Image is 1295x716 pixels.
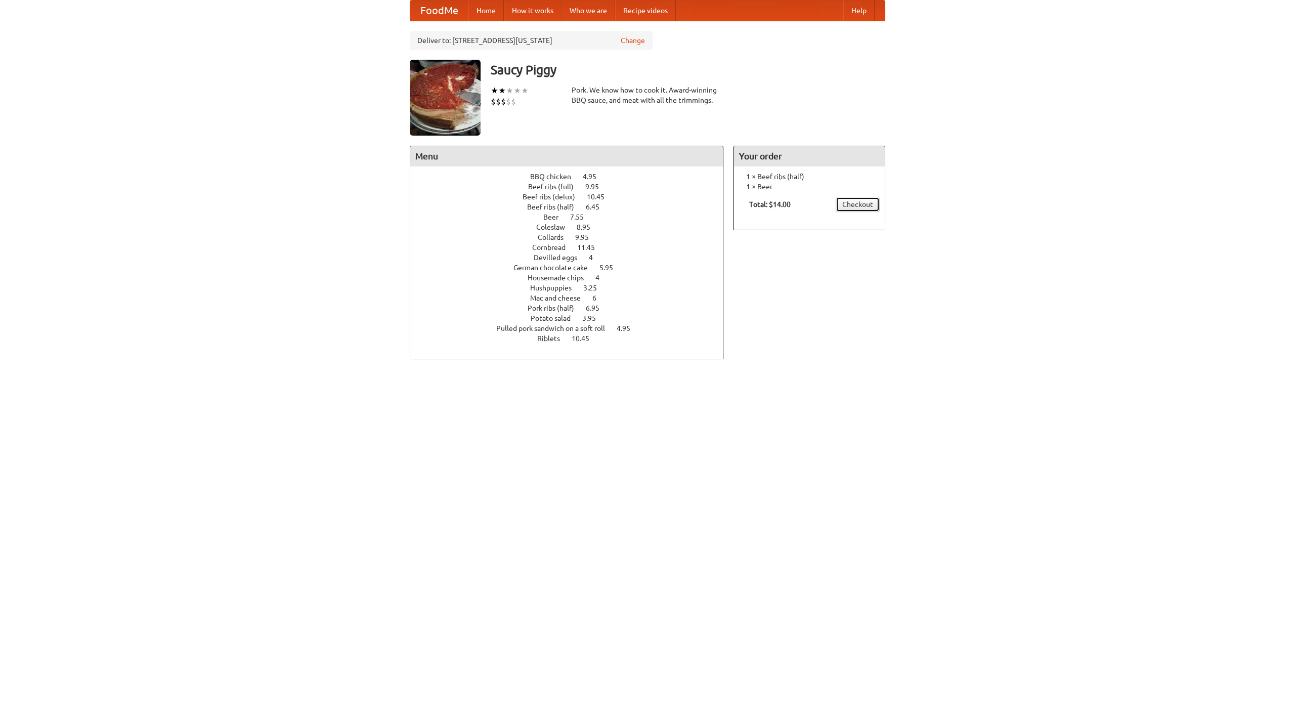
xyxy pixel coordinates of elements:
a: Who we are [562,1,615,21]
span: German chocolate cake [513,264,598,272]
span: Beef ribs (full) [528,183,584,191]
span: Riblets [537,334,570,343]
a: Beer 7.55 [543,213,602,221]
span: 4.95 [583,173,607,181]
span: Coleslaw [536,223,575,231]
a: FoodMe [410,1,468,21]
li: ★ [498,85,506,96]
span: BBQ chicken [530,173,581,181]
span: 4 [589,254,603,262]
a: Change [621,35,645,46]
a: Beef ribs (half) 6.45 [527,203,618,211]
div: Deliver to: [STREET_ADDRESS][US_STATE] [410,31,653,50]
span: Collards [538,233,574,241]
span: 5.95 [599,264,623,272]
span: 3.95 [582,314,606,322]
li: $ [506,96,511,107]
a: Checkout [836,197,880,212]
span: Beef ribs (delux) [523,193,585,201]
a: Devilled eggs 4 [534,254,612,262]
a: Cornbread 11.45 [532,243,614,251]
a: Pork ribs (half) 6.95 [528,304,618,312]
li: ★ [513,85,521,96]
li: $ [511,96,516,107]
span: 4 [595,274,610,282]
a: Hushpuppies 3.25 [530,284,616,292]
h3: Saucy Piggy [491,60,885,80]
a: BBQ chicken 4.95 [530,173,615,181]
span: Pork ribs (half) [528,304,584,312]
a: Mac and cheese 6 [530,294,615,302]
a: Coleslaw 8.95 [536,223,609,231]
span: 3.25 [583,284,607,292]
li: ★ [506,85,513,96]
h4: Menu [410,146,723,166]
div: Pork. We know how to cook it. Award-winning BBQ sauce, and meat with all the trimmings. [572,85,723,105]
a: Home [468,1,504,21]
a: Beef ribs (full) 9.95 [528,183,618,191]
a: Riblets 10.45 [537,334,608,343]
a: Housemade chips 4 [528,274,618,282]
li: $ [496,96,501,107]
img: angular.jpg [410,60,481,136]
span: Mac and cheese [530,294,591,302]
span: Beer [543,213,569,221]
a: Beef ribs (delux) 10.45 [523,193,623,201]
span: Pulled pork sandwich on a soft roll [496,324,615,332]
li: $ [491,96,496,107]
span: 6.95 [586,304,610,312]
a: German chocolate cake 5.95 [513,264,632,272]
span: 9.95 [585,183,609,191]
span: 10.45 [587,193,615,201]
a: Recipe videos [615,1,676,21]
span: 6.45 [586,203,610,211]
a: Potato salad 3.95 [531,314,615,322]
span: Housemade chips [528,274,594,282]
li: 1 × Beef ribs (half) [739,172,880,182]
span: 10.45 [572,334,599,343]
span: 4.95 [617,324,640,332]
a: How it works [504,1,562,21]
span: 8.95 [577,223,600,231]
span: 6 [592,294,607,302]
span: Hushpuppies [530,284,582,292]
b: Total: $14.00 [749,200,791,208]
span: 9.95 [575,233,599,241]
li: 1 × Beer [739,182,880,192]
span: Devilled eggs [534,254,587,262]
h4: Your order [734,146,885,166]
a: Help [843,1,875,21]
li: $ [501,96,506,107]
span: Beef ribs (half) [527,203,584,211]
li: ★ [521,85,529,96]
span: 11.45 [577,243,605,251]
span: Potato salad [531,314,581,322]
a: Collards 9.95 [538,233,608,241]
li: ★ [491,85,498,96]
a: Pulled pork sandwich on a soft roll 4.95 [496,324,649,332]
span: Cornbread [532,243,576,251]
span: 7.55 [570,213,594,221]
